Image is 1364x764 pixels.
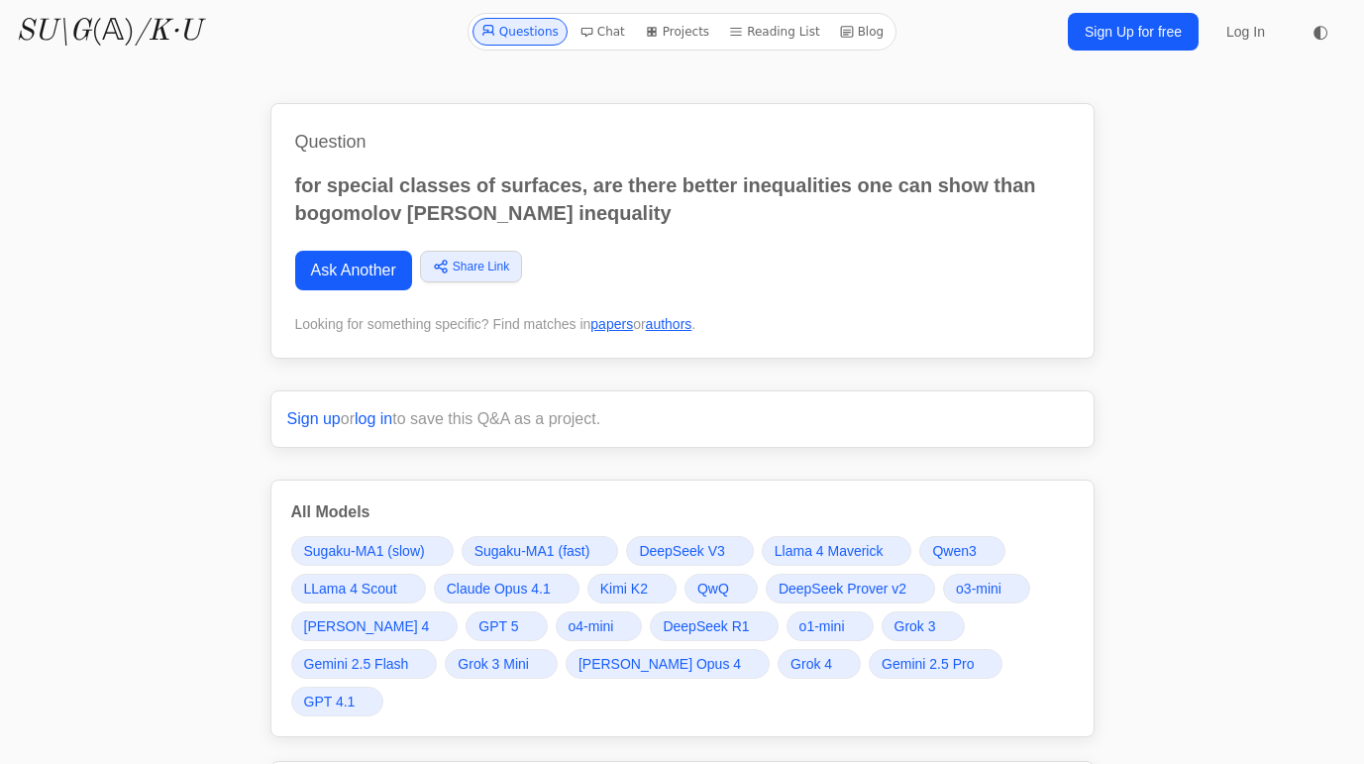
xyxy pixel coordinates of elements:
[566,649,770,679] a: [PERSON_NAME] Opus 4
[472,18,568,46] a: Questions
[869,649,1002,679] a: Gemini 2.5 Pro
[832,18,892,46] a: Blog
[775,541,884,561] span: Llama 4 Maverick
[453,258,509,275] span: Share Link
[790,654,832,674] span: Grok 4
[287,407,1078,431] p: or to save this Q&A as a project.
[304,579,397,599] span: LLama 4 Scout
[766,574,935,603] a: DeepSeek Prover v2
[458,654,529,674] span: Grok 3 Mini
[16,14,201,50] a: SU\G(𝔸)/K·U
[304,654,409,674] span: Gemini 2.5 Flash
[1068,13,1199,51] a: Sign Up for free
[291,687,384,716] a: GPT 4.1
[1214,14,1277,50] a: Log In
[684,574,758,603] a: QwQ
[882,654,974,674] span: Gemini 2.5 Pro
[295,171,1070,227] p: for special classes of surfaces, are there better inequalities one can show than bogomolov [PERSO...
[762,536,912,566] a: Llama 4 Maverick
[355,410,392,427] a: log in
[291,649,438,679] a: Gemini 2.5 Flash
[663,616,749,636] span: DeepSeek R1
[882,611,965,641] a: Grok 3
[287,410,341,427] a: Sign up
[894,616,936,636] span: Grok 3
[787,611,874,641] a: o1-mini
[569,616,614,636] span: o4-mini
[590,316,633,332] a: papers
[447,579,551,599] span: Claude Opus 4.1
[556,611,643,641] a: o4-mini
[16,17,91,47] i: SU\G
[932,541,976,561] span: Qwen3
[779,579,906,599] span: DeepSeek Prover v2
[799,616,845,636] span: o1-mini
[304,616,430,636] span: [PERSON_NAME] 4
[650,611,778,641] a: DeepSeek R1
[646,316,692,332] a: authors
[304,692,356,711] span: GPT 4.1
[434,574,579,603] a: Claude Opus 4.1
[637,18,717,46] a: Projects
[478,616,518,636] span: GPT 5
[304,541,425,561] span: Sugaku-MA1 (slow)
[291,536,454,566] a: Sugaku-MA1 (slow)
[135,17,201,47] i: /K·U
[295,128,1070,156] h1: Question
[291,574,426,603] a: LLama 4 Scout
[600,579,648,599] span: Kimi K2
[639,541,724,561] span: DeepSeek V3
[587,574,677,603] a: Kimi K2
[295,314,1070,334] div: Looking for something specific? Find matches in or .
[919,536,1004,566] a: Qwen3
[721,18,828,46] a: Reading List
[626,536,753,566] a: DeepSeek V3
[778,649,861,679] a: Grok 4
[697,579,729,599] span: QwQ
[466,611,547,641] a: GPT 5
[291,500,1074,524] h3: All Models
[943,574,1030,603] a: o3-mini
[1301,12,1340,52] button: ◐
[956,579,1001,599] span: o3-mini
[474,541,590,561] span: Sugaku-MA1 (fast)
[578,654,741,674] span: [PERSON_NAME] Opus 4
[572,18,633,46] a: Chat
[1312,23,1328,41] span: ◐
[445,649,558,679] a: Grok 3 Mini
[462,536,619,566] a: Sugaku-MA1 (fast)
[291,611,459,641] a: [PERSON_NAME] 4
[295,251,412,290] a: Ask Another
